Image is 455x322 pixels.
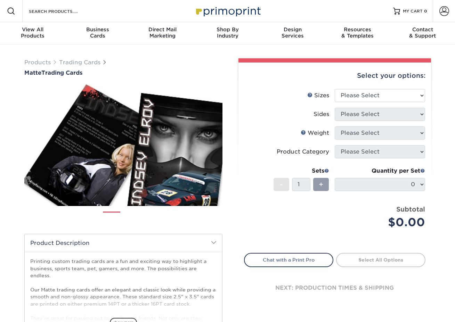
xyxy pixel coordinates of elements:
[390,22,455,44] a: Contact& Support
[24,69,41,76] span: Matte
[24,59,51,66] a: Products
[195,22,260,44] a: Shop ByIndustry
[195,26,260,33] span: Shop By
[319,179,323,190] span: +
[65,26,130,39] div: Cards
[277,148,329,156] div: Product Category
[130,22,195,44] a: Direct MailMarketing
[244,63,425,89] div: Select your options:
[103,209,120,226] img: Trading Cards 01
[325,22,390,44] a: Resources& Templates
[260,26,325,39] div: Services
[325,26,390,33] span: Resources
[260,22,325,44] a: DesignServices
[390,26,455,39] div: & Support
[424,9,427,14] span: 0
[301,129,329,137] div: Weight
[307,91,329,100] div: Sizes
[390,26,455,33] span: Contact
[325,26,390,39] div: & Templates
[24,69,222,76] h1: Trading Cards
[65,22,130,44] a: BusinessCards
[335,167,425,175] div: Quantity per Set
[24,77,222,214] img: Matte 01
[280,179,283,190] span: -
[2,301,59,320] iframe: Google Customer Reviews
[274,167,329,175] div: Sets
[244,267,425,309] div: next: production times & shipping
[28,7,96,15] input: SEARCH PRODUCTS.....
[193,3,262,18] img: Primoprint
[130,26,195,33] span: Direct Mail
[126,209,144,226] img: Trading Cards 02
[59,59,100,66] a: Trading Cards
[25,234,222,252] h2: Product Description
[244,253,333,267] a: Chat with a Print Pro
[130,26,195,39] div: Marketing
[396,205,425,213] strong: Subtotal
[65,26,130,33] span: Business
[260,26,325,33] span: Design
[340,214,425,231] div: $0.00
[336,253,425,267] a: Select All Options
[195,26,260,39] div: Industry
[24,69,222,76] a: MatteTrading Cards
[314,110,329,118] div: Sides
[403,8,423,14] span: MY CART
